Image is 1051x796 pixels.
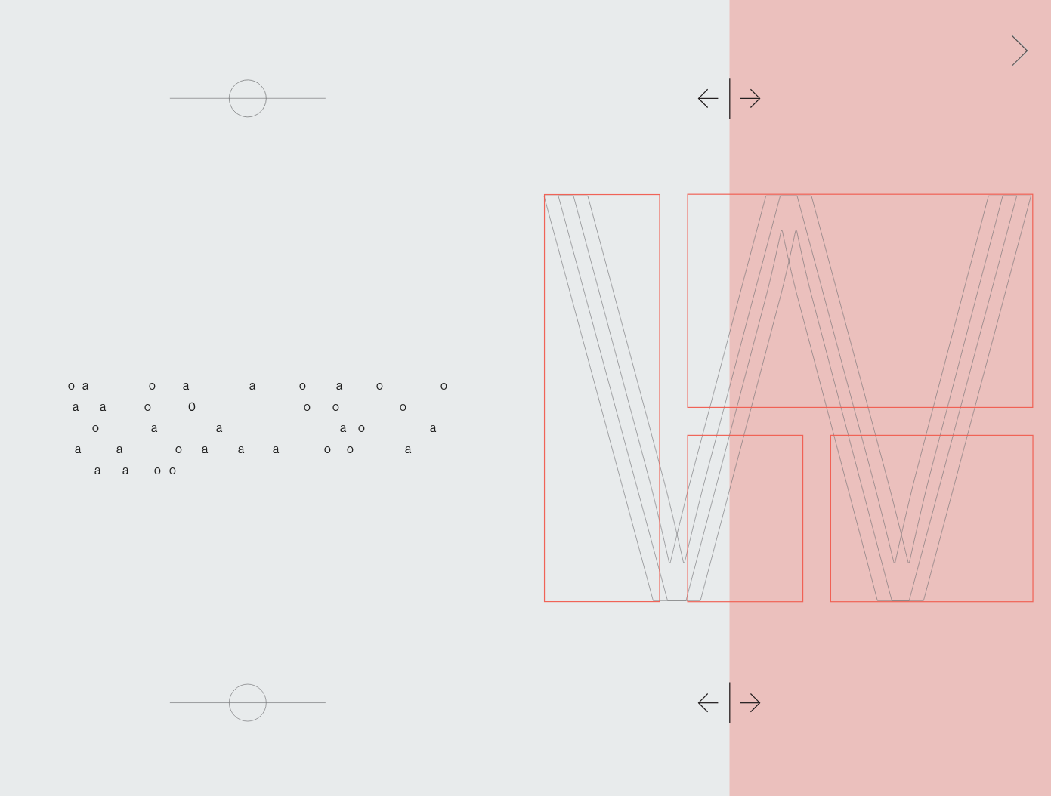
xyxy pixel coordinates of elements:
[144,421,151,435] span: h
[425,378,428,393] span: l
[363,442,370,456] span: u
[60,313,87,341] span: W
[175,442,183,456] span: o
[338,342,360,372] span: c
[336,378,343,393] span: a
[360,400,367,414] span: c
[376,400,379,414] span: i
[248,442,251,456] span: l
[60,342,82,372] span: &
[60,442,67,456] span: s
[432,400,440,414] span: b
[116,400,124,414] span: b
[249,378,256,393] span: a
[412,421,415,435] span: i
[73,400,79,414] span: a
[176,378,183,393] span: h
[116,442,123,456] span: a
[285,400,289,414] span: t
[82,442,88,456] span: c
[394,421,401,435] span: e
[253,400,256,414] span: .
[181,400,188,414] span: 5
[353,400,357,414] span: t
[316,421,320,435] span: t
[231,400,234,414] span: i
[121,378,128,393] span: g
[294,400,301,414] span: s
[339,442,347,456] span: p
[217,400,224,414] span: b
[250,421,257,435] span: u
[418,378,425,393] span: e
[176,421,182,435] span: v
[404,421,412,435] span: d
[193,442,197,456] span: t
[209,313,231,341] span: g
[380,442,385,456] span: t
[273,442,280,456] span: a
[317,342,338,372] span: n
[332,400,340,414] span: o
[428,378,434,393] span: y
[161,442,168,456] span: s
[366,421,372,435] span: s
[274,400,279,414] span: t
[165,421,173,435] span: g
[251,442,258,456] span: y
[321,378,329,393] span: e
[309,421,316,435] span: c
[412,442,419,456] span: n
[372,421,379,435] span: s
[149,378,156,393] span: o
[323,421,329,435] span: v
[202,378,209,393] span: u
[332,442,339,456] span: p
[154,442,161,456] span: u
[197,442,202,456] span: r
[137,442,144,456] span: n
[294,421,301,435] span: p
[276,378,279,393] span: i
[405,442,412,456] span: a
[384,378,387,393] span: l
[213,442,221,456] span: e
[268,442,273,456] span: r
[190,421,196,435] span: s
[311,442,321,456] span: w
[415,400,425,414] span: w
[134,400,137,414] span: l
[354,421,358,435] span: r
[262,378,269,393] span: s
[198,313,208,341] span: i
[437,421,440,435] span: l
[343,400,346,414] span: i
[347,442,354,456] span: o
[231,313,252,341] span: n
[310,378,314,393] span: t
[379,400,387,414] span: e
[182,421,190,435] span: e
[357,400,360,414] span: i
[107,400,113,414] span: s
[88,313,107,341] span: e
[82,421,89,435] span: e
[131,442,134,456] span: l
[314,378,321,393] span: h
[395,442,402,456] span: s
[245,442,248,456] span: l
[123,442,131,456] span: b
[228,442,231,456] span: i
[67,442,75,456] span: p
[240,421,243,435] span: i
[107,421,118,435] span: m
[407,400,412,414] span: f
[285,378,292,393] span: s
[100,400,107,414] span: a
[282,378,285,393] span: l
[297,342,317,372] span: e
[133,342,153,372] span: e
[400,400,407,414] span: o
[92,421,100,435] span: o
[448,378,455,393] span: u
